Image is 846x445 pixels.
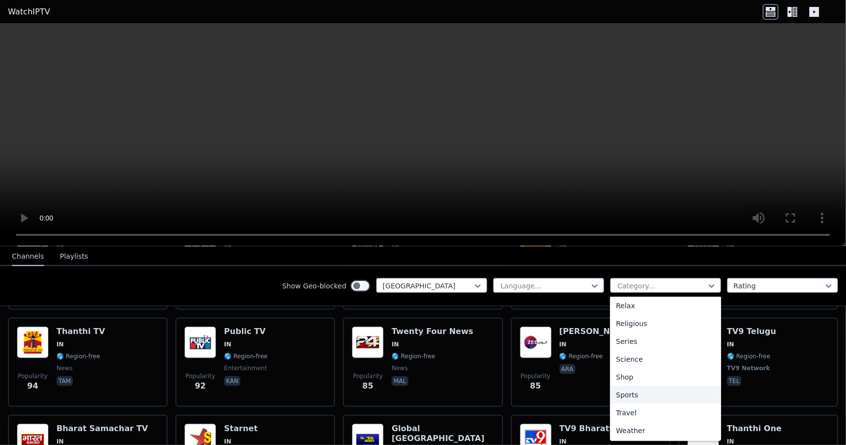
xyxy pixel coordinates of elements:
div: Relax [610,297,721,315]
span: 85 [530,380,541,392]
div: Travel [610,404,721,422]
button: Playlists [60,247,88,266]
span: news [392,364,407,372]
span: IN [560,340,567,348]
p: ara [560,364,575,374]
span: IN [224,340,231,348]
img: Public TV [184,327,216,358]
a: WatchIPTV [8,6,50,18]
h6: Twenty Four News [392,327,473,336]
img: Zee Alwan [520,327,552,358]
p: tel [727,376,742,386]
div: Series [610,333,721,350]
h6: Starnet [224,424,268,434]
span: news [56,364,72,372]
span: 92 [195,380,206,392]
img: Thanthi TV [17,327,49,358]
span: IN [727,340,734,348]
img: Twenty Four News [352,327,384,358]
span: TV9 Network [727,364,770,372]
h6: Thanthi TV [56,327,105,336]
span: 🌎 Region-free [727,352,771,360]
span: 85 [362,380,373,392]
span: 🌎 Region-free [224,352,268,360]
span: Popularity [521,372,551,380]
h6: TV9 Bharatvarsh [560,424,634,434]
h6: Thanthi One [727,424,782,434]
p: kan [224,376,240,386]
h6: Public TV [224,327,268,336]
span: 🌎 Region-free [392,352,435,360]
span: entertainment [224,364,267,372]
button: Channels [12,247,44,266]
h6: Global [GEOGRAPHIC_DATA] [392,424,494,444]
span: IN [56,340,64,348]
div: Shop [610,368,721,386]
span: Popularity [18,372,48,380]
div: Science [610,350,721,368]
h6: [PERSON_NAME] [560,327,633,336]
label: Show Geo-blocked [282,281,346,291]
span: 94 [27,380,38,392]
h6: TV9 Telugu [727,327,776,336]
div: Sports [610,386,721,404]
div: Religious [610,315,721,333]
p: tam [56,376,73,386]
h6: Bharat Samachar TV [56,424,148,434]
span: 🌎 Region-free [56,352,100,360]
div: Weather [610,422,721,440]
span: Popularity [353,372,383,380]
span: 🌎 Region-free [560,352,603,360]
span: IN [392,340,399,348]
span: Popularity [185,372,215,380]
p: mal [392,376,408,386]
